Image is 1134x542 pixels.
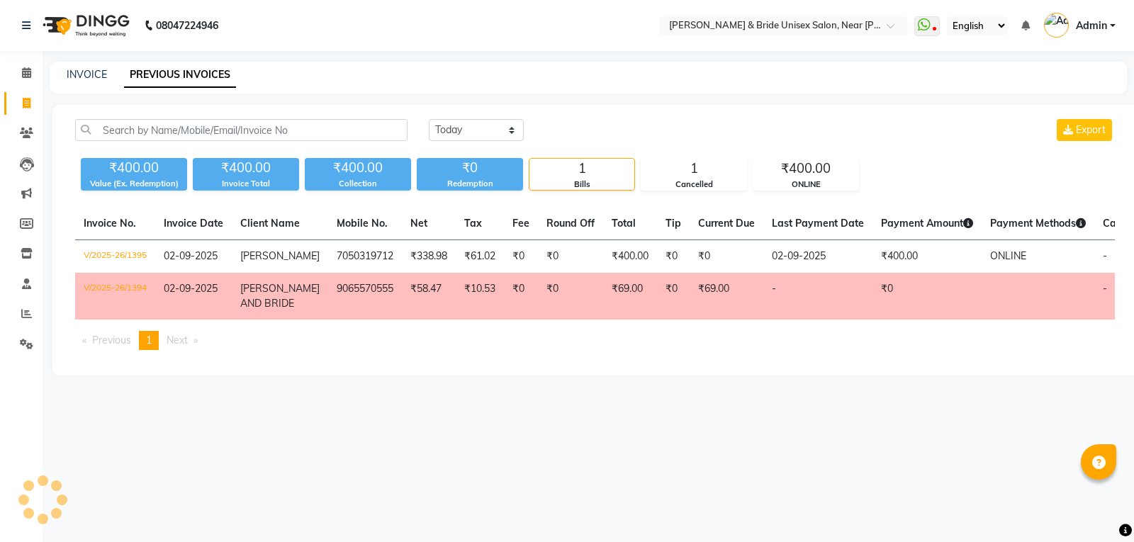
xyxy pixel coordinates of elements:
[657,273,690,320] td: ₹0
[164,282,218,295] span: 02-09-2025
[402,240,456,273] td: ₹338.98
[753,159,858,179] div: ₹400.00
[990,217,1086,230] span: Payment Methods
[990,249,1026,262] span: ONLINE
[772,217,864,230] span: Last Payment Date
[603,240,657,273] td: ₹400.00
[456,273,504,320] td: ₹10.53
[146,334,152,346] span: 1
[1044,13,1069,38] img: Admin
[1076,123,1106,136] span: Export
[410,217,427,230] span: Net
[872,273,982,320] td: ₹0
[92,334,131,346] span: Previous
[193,158,299,178] div: ₹400.00
[529,179,634,191] div: Bills
[36,6,133,45] img: logo
[538,240,603,273] td: ₹0
[417,178,523,190] div: Redemption
[164,249,218,262] span: 02-09-2025
[81,178,187,190] div: Value (Ex. Redemption)
[504,240,538,273] td: ₹0
[464,217,482,230] span: Tax
[67,68,107,81] a: INVOICE
[538,273,603,320] td: ₹0
[456,240,504,273] td: ₹61.02
[666,217,681,230] span: Tip
[337,217,388,230] span: Mobile No.
[657,240,690,273] td: ₹0
[603,273,657,320] td: ₹69.00
[690,240,763,273] td: ₹0
[240,282,320,310] span: [PERSON_NAME] AND BRIDE
[529,159,634,179] div: 1
[240,217,300,230] span: Client Name
[75,119,408,141] input: Search by Name/Mobile/Email/Invoice No
[75,331,1115,350] nav: Pagination
[328,240,402,273] td: 7050319712
[763,273,872,320] td: -
[75,240,155,273] td: V/2025-26/1395
[124,62,236,88] a: PREVIOUS INVOICES
[881,217,973,230] span: Payment Amount
[193,178,299,190] div: Invoice Total
[417,158,523,178] div: ₹0
[1103,249,1107,262] span: -
[84,217,136,230] span: Invoice No.
[1076,18,1107,33] span: Admin
[1103,282,1107,295] span: -
[641,179,746,191] div: Cancelled
[753,179,858,191] div: ONLINE
[402,273,456,320] td: ₹58.47
[164,217,223,230] span: Invoice Date
[546,217,595,230] span: Round Off
[872,240,982,273] td: ₹400.00
[167,334,188,346] span: Next
[612,217,636,230] span: Total
[240,249,320,262] span: [PERSON_NAME]
[763,240,872,273] td: 02-09-2025
[75,273,155,320] td: V/2025-26/1394
[305,158,411,178] div: ₹400.00
[698,217,755,230] span: Current Due
[1057,119,1112,141] button: Export
[690,273,763,320] td: ₹69.00
[81,158,187,178] div: ₹400.00
[328,273,402,320] td: 9065570555
[512,217,529,230] span: Fee
[504,273,538,320] td: ₹0
[641,159,746,179] div: 1
[305,178,411,190] div: Collection
[156,6,218,45] b: 08047224946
